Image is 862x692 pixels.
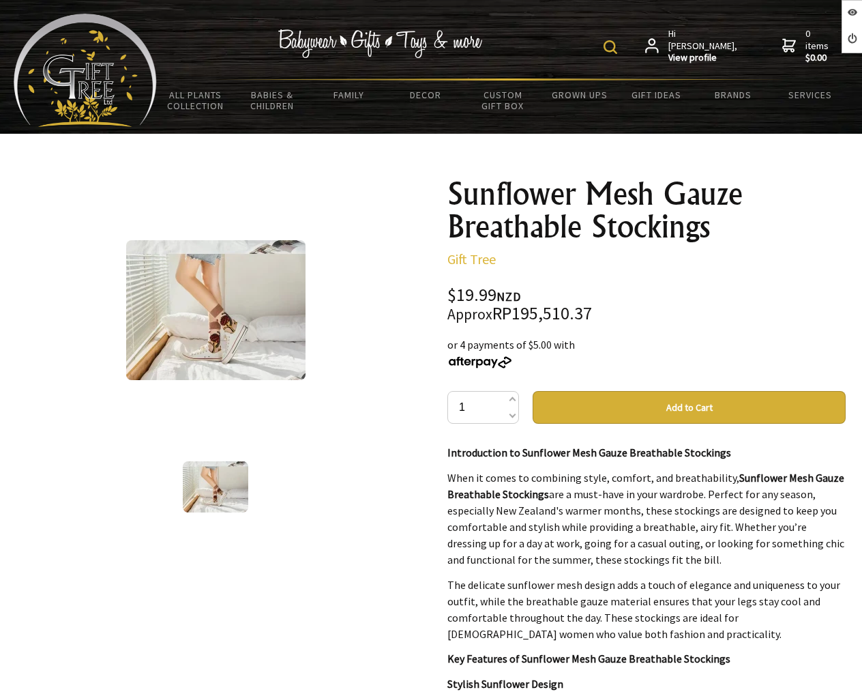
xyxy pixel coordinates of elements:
[645,28,739,64] a: Hi [PERSON_NAME],View profile
[447,356,513,369] img: Afterpay
[604,40,617,54] img: product search
[447,250,496,268] a: Gift Tree
[496,289,521,304] span: NZD
[805,27,831,64] span: 0 items
[447,305,492,323] small: Approx
[157,81,234,120] a: All Plants Collection
[771,81,848,109] a: Services
[14,14,157,127] img: Babyware - Gifts - Toys and more...
[234,81,311,120] a: Babies & Children
[447,177,846,243] h1: Sunflower Mesh Gauze Breathable Stockings
[387,81,464,109] a: Decor
[541,81,618,109] a: Grown Ups
[618,81,695,109] a: Gift Ideas
[183,461,248,513] img: Sunflower Mesh Gauze Breathable Stockings
[695,81,772,109] a: Brands
[447,652,730,665] strong: Key Features of Sunflower Mesh Gauze Breathable Stockings
[447,677,563,691] strong: Stylish Sunflower Design
[447,471,844,501] strong: Sunflower Mesh Gauze Breathable Stockings
[278,29,483,58] img: Babywear - Gifts - Toys & more
[668,28,739,64] span: Hi [PERSON_NAME],
[668,52,739,64] strong: View profile
[533,391,846,424] button: Add to Cart
[805,52,831,64] strong: $0.00
[447,336,846,369] div: or 4 payments of $5.00 with
[126,240,306,380] img: Sunflower Mesh Gauze Breathable Stockings
[464,81,541,120] a: Custom Gift Box
[447,287,846,323] div: $19.99 RP195,510.37
[447,446,731,459] strong: Introduction to Sunflower Mesh Gauze Breathable Stockings
[782,28,831,64] a: 0 items$0.00
[447,577,846,642] p: The delicate sunflower mesh design adds a touch of elegance and uniqueness to your outfit, while ...
[310,81,387,109] a: Family
[447,470,846,568] p: When it comes to combining style, comfort, and breathability, are a must-have in your wardrobe. P...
